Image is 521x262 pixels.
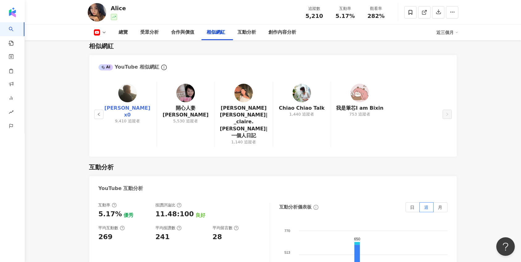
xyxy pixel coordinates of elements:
[88,3,106,22] img: KOL Avatar
[212,225,239,231] div: 平均留言數
[284,250,290,254] tspan: 513
[289,112,314,117] div: 1,440 追蹤者
[99,225,125,231] div: 平均互動數
[9,22,21,46] a: search
[368,13,385,19] span: 282%
[173,118,198,124] div: 5,530 追蹤者
[155,232,170,242] div: 241
[424,205,429,210] span: 週
[292,84,311,105] a: KOL Avatar
[238,29,256,36] div: 互動分析
[220,105,268,139] a: [PERSON_NAME][PERSON_NAME]|_claire.[PERSON_NAME]|一個人日記
[99,64,160,70] div: YouTube 相似網紅
[305,13,323,19] span: 5,210
[124,212,133,219] div: 優秀
[443,110,452,119] button: right
[7,7,17,17] img: logo icon
[496,237,515,256] iframe: Help Scout Beacon - Open
[269,29,296,36] div: 創作內容分析
[119,29,128,36] div: 總覽
[155,202,182,208] div: 按讚評論比
[176,84,195,105] a: KOL Avatar
[118,84,137,102] img: KOL Avatar
[231,139,256,145] div: 1,140 追蹤者
[171,29,195,36] div: 合作與價值
[351,84,369,102] img: KOL Avatar
[99,185,143,192] div: YouTube 互動分析
[141,29,159,36] div: 受眾分析
[284,229,290,232] tspan: 770
[89,163,114,171] div: 互動分析
[279,204,312,210] div: 互動分析儀表板
[99,209,122,219] div: 5.17%
[99,232,113,242] div: 269
[118,84,137,105] a: KOL Avatar
[437,27,458,37] div: 近三個月
[103,105,152,119] a: [PERSON_NAME] x0
[111,4,126,12] div: Alice
[97,112,101,116] span: left
[410,205,415,210] span: 日
[364,6,388,12] div: 觀看率
[438,205,443,210] span: 月
[313,204,319,211] span: info-circle
[160,64,168,71] span: info-circle
[349,112,370,117] div: 753 追蹤者
[351,84,369,105] a: KOL Avatar
[9,106,14,120] span: rise
[212,232,222,242] div: 28
[303,6,326,12] div: 追蹤數
[334,6,357,12] div: 互動率
[176,84,195,102] img: KOL Avatar
[292,84,311,102] img: KOL Avatar
[115,118,140,124] div: 9,410 追蹤者
[335,13,355,19] span: 5.17%
[155,209,194,219] div: 11.48:100
[234,84,253,102] img: KOL Avatar
[89,42,114,50] div: 相似網紅
[279,105,325,112] a: Chiao Chiao Talk
[99,64,113,70] div: AI
[155,225,182,231] div: 平均按讚數
[234,84,253,105] a: KOL Avatar
[162,105,210,119] a: 開心人妻[PERSON_NAME]
[336,105,383,112] a: 我是筆芯I am Bixin
[99,202,117,208] div: 互動率
[207,29,225,36] div: 相似網紅
[94,110,103,119] button: left
[195,212,205,219] div: 良好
